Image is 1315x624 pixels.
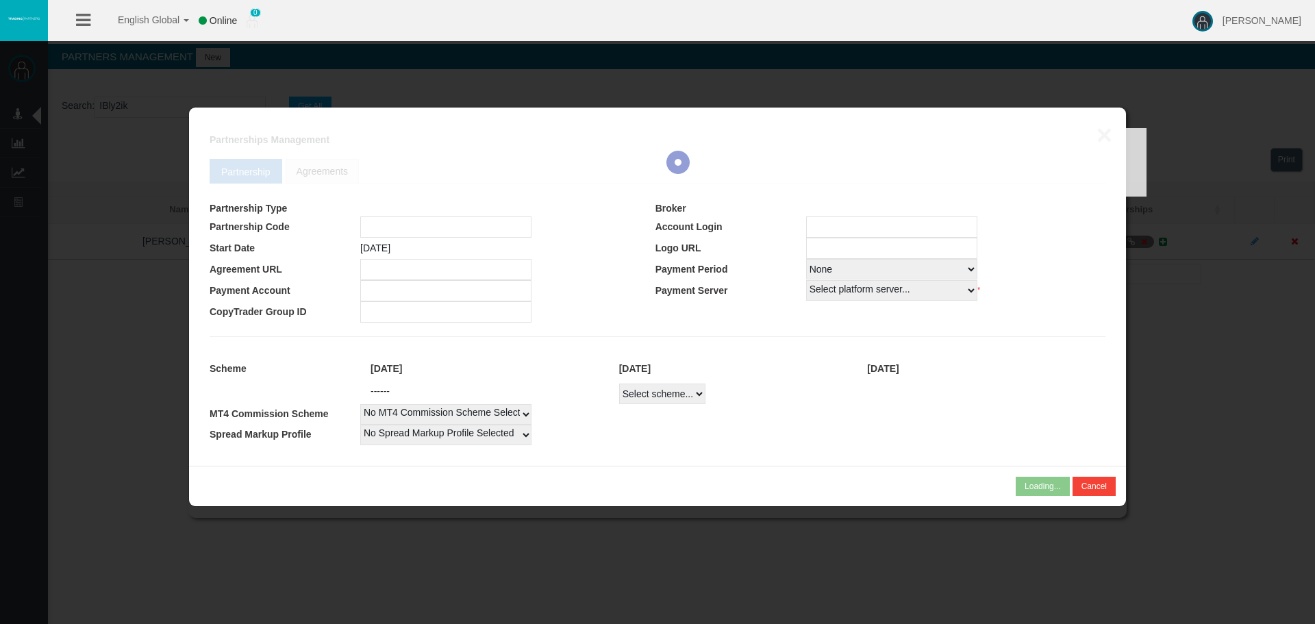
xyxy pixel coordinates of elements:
img: user_small.png [247,14,258,28]
span: [PERSON_NAME] [1223,15,1301,26]
td: CopyTrader Group ID [210,301,360,323]
td: Logo URL [655,238,806,259]
span: 0 [250,8,261,17]
td: Payment Server [655,280,806,301]
td: MT4 Commission Scheme [210,404,360,425]
td: Account Login [655,216,806,238]
span: ------ [371,386,390,397]
span: [DATE] [360,242,390,253]
td: Payment Period [655,259,806,280]
div: [DATE] [857,361,1105,377]
img: user-image [1192,11,1213,32]
td: Scheme [210,354,360,384]
td: Payment Account [210,280,360,301]
button: Cancel [1073,477,1116,496]
td: Partnership Code [210,216,360,238]
button: × [1097,121,1112,149]
td: Start Date [210,238,360,259]
span: Online [210,15,237,26]
td: Spread Markup Profile [210,425,360,445]
div: [DATE] [360,361,609,377]
td: Agreement URL [210,259,360,280]
span: English Global [100,14,179,25]
td: Broker [655,201,806,216]
td: Partnership Type [210,201,360,216]
div: [DATE] [609,361,857,377]
img: logo.svg [7,16,41,21]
